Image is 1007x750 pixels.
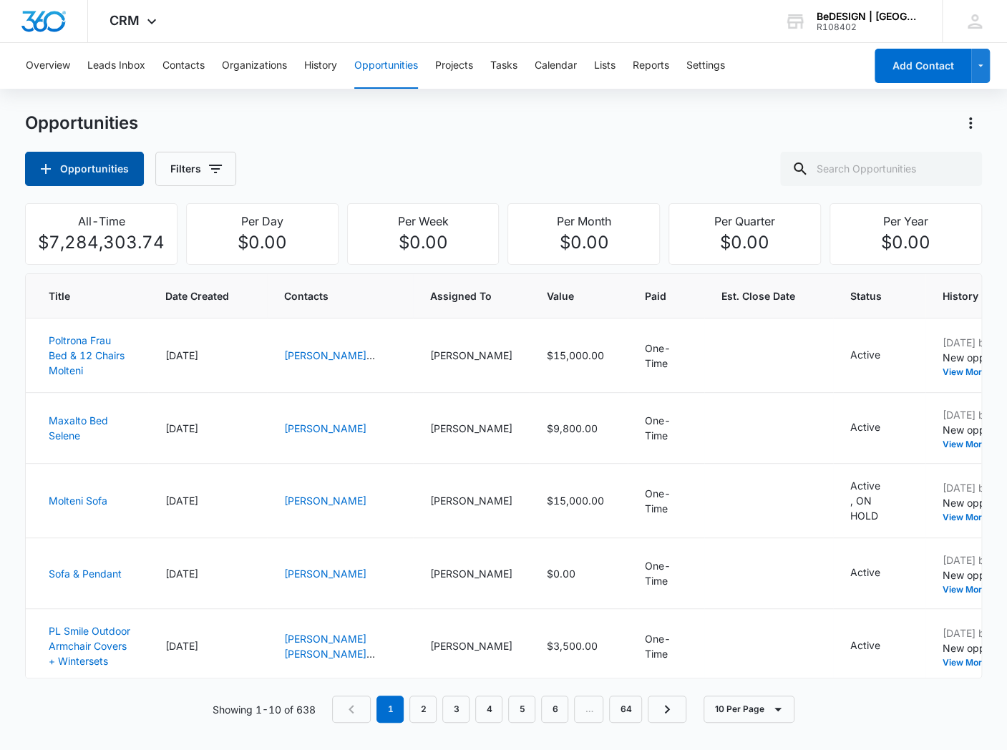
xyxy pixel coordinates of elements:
td: One-Time [628,464,704,538]
span: Paid [645,288,666,303]
span: Value [547,288,590,303]
td: One-Time [628,609,704,683]
span: $15,000.00 [547,349,604,361]
p: $7,284,303.74 [34,230,168,255]
span: Assigned To [430,288,512,303]
button: Leads Inbox [87,43,145,89]
p: Active [850,638,880,653]
button: View More [943,440,997,449]
div: - - Select to Edit Field [850,478,908,523]
button: Overview [26,43,70,89]
span: Date Created [165,288,229,303]
button: Organizations [222,43,287,89]
div: account id [817,22,921,32]
span: [DATE] [165,640,198,652]
button: Filters [155,152,236,186]
a: Poltrona Frau Bed & 12 Chairs Molteni [49,334,125,376]
span: Contacts [284,288,396,303]
a: Maxalto Bed Selene [49,414,108,442]
p: Showing 1-10 of 638 [212,702,315,717]
td: One-Time [628,538,704,609]
button: 10 Per Page [704,696,794,723]
button: Add Contact [875,49,971,83]
div: - - Select to Edit Field [850,638,906,655]
nav: Pagination [332,696,686,723]
button: Settings [686,43,725,89]
a: Page 4 [475,696,502,723]
h1: Opportunities [25,112,138,134]
a: PL Smile Outdoor Armchair Covers + Wintersets [49,625,130,667]
a: [PERSON_NAME] [284,568,366,580]
button: Opportunities [354,43,418,89]
a: Next Page [648,696,686,723]
div: - - Select to Edit Field [850,419,906,437]
p: Active [850,565,880,580]
button: Tasks [490,43,517,89]
button: Projects [435,43,473,89]
td: One-Time [628,318,704,393]
a: [PERSON_NAME] Interiors [284,349,375,376]
button: Lists [594,43,616,89]
button: Opportunities [25,152,144,186]
div: - - Select to Edit Field [850,565,906,582]
p: Per Week [356,213,490,230]
a: [PERSON_NAME] ([PERSON_NAME]) [284,648,375,675]
button: View More [943,585,997,594]
a: Page 3 [442,696,470,723]
td: One-Time [628,393,704,464]
div: - - Select to Edit Field [850,347,906,364]
a: [PERSON_NAME] [284,633,366,645]
p: Per Year [839,213,973,230]
p: Per Quarter [678,213,812,230]
p: Per Day [195,213,329,230]
div: [PERSON_NAME] [430,638,512,653]
p: Per Month [517,213,651,230]
span: Title [49,288,110,303]
p: Active [850,419,880,434]
button: Actions [959,112,982,135]
p: $0.00 [517,230,651,255]
div: account name [817,11,921,22]
span: CRM [110,13,140,28]
span: $3,500.00 [547,640,598,652]
p: $0.00 [195,230,329,255]
span: [DATE] [165,495,198,507]
p: Active [850,347,880,362]
button: Contacts [162,43,205,89]
button: History [304,43,337,89]
span: Est. Close Date [721,288,795,303]
span: [DATE] [165,422,198,434]
p: Active , ON HOLD [850,478,882,523]
a: Page 64 [609,696,642,723]
button: View More [943,513,997,522]
span: $15,000.00 [547,495,604,507]
button: Calendar [535,43,577,89]
a: [PERSON_NAME] [284,495,366,507]
span: [DATE] [165,568,198,580]
button: Reports [633,43,669,89]
p: All-Time [34,213,168,230]
a: Page 6 [541,696,568,723]
div: [PERSON_NAME] [430,493,512,508]
div: [PERSON_NAME] [430,348,512,363]
p: $0.00 [839,230,973,255]
a: Page 2 [409,696,437,723]
span: $0.00 [547,568,575,580]
div: [PERSON_NAME] [430,566,512,581]
button: View More [943,368,997,376]
input: Search Opportunities [780,152,982,186]
a: Molteni Sofa [49,495,107,507]
a: Sofa & Pendant [49,568,122,580]
p: $0.00 [356,230,490,255]
a: [PERSON_NAME] [284,422,366,434]
em: 1 [376,696,404,723]
p: $0.00 [678,230,812,255]
span: Status [850,288,908,303]
span: $9,800.00 [547,422,598,434]
div: [PERSON_NAME] [430,421,512,436]
span: [DATE] [165,349,198,361]
button: View More [943,658,997,667]
a: Page 5 [508,696,535,723]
